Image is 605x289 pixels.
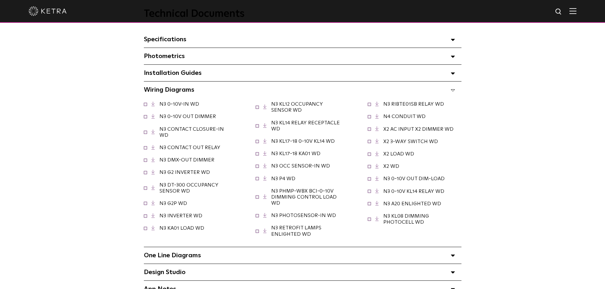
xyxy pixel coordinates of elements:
[271,188,337,206] a: N3 PHMP-WBX BCI-0-10V DIMMING CONTROL LOAD WD
[383,102,444,107] a: N3 RIBTE01SB RELAY WD
[159,114,216,119] a: N3 0-10V OUT DIMMER
[16,28,118,40] input: Untitled
[271,120,340,131] a: N3 KL14 RELAY RECEPTACLE WD
[383,139,438,144] a: X2 3-WAY SWITCH WD
[144,87,194,93] span: Wiring Diagrams
[19,71,116,81] button: Clip a screenshot
[159,170,210,175] a: N3 G2 INVERTER WD
[271,139,335,144] a: N3 KL17-18 0-10V KL14 WD
[144,53,185,59] span: Photometrics
[159,201,187,206] a: N3 G2P WD
[29,43,57,48] span: Clip a bookmark
[144,70,202,76] span: Installation Guides
[271,225,321,236] a: N3 RETROFIT LAMPS ENLIGHTED WD
[383,213,429,225] a: N3 KL08 DIMMING PHOTOCELL WD
[383,201,441,206] a: N3 A20 ENLIGHTED WD
[271,176,295,181] a: N3 P4 WD
[29,73,58,78] span: Clip a screenshot
[159,182,218,194] a: N3 DT-300 OCCUPANCY SENSOR WD
[144,269,185,275] span: Design Studio
[383,114,426,119] a: N4 CONDUIT WD
[16,248,115,255] div: Destination
[29,6,67,16] img: ketra-logo-2019-white
[19,50,116,61] button: Clip a selection (Select text first)
[159,213,202,218] a: N3 INVERTER WD
[159,226,204,231] a: N3 KA01 LOAD WD
[271,163,330,168] a: N3 OCC SENSOR-IN WD
[383,151,414,156] a: X2 LOAD WD
[383,189,444,194] a: N3 0-10V KL14 RELAY WD
[29,53,85,58] span: Clip a selection (Select text first)
[30,9,42,14] span: xTiles
[144,36,186,43] span: Specifications
[159,157,214,162] a: N3 DMX-OUT DIMMER
[144,252,201,259] span: One Line Diagrams
[26,256,47,264] span: Inbox Panel
[271,213,336,218] a: N3 PHOTOSENSOR-IN WD
[29,63,50,68] span: Clip a block
[19,40,116,50] button: Clip a bookmark
[159,102,199,107] a: N3 0-10V-IN WD
[271,102,323,113] a: N3 KL12 OCCUPANCY SENSOR WD
[569,8,576,14] img: Hamburger%20Nav.svg
[555,8,563,16] img: search icon
[383,127,454,132] a: X2 AC INPUT X2 DIMMER WD
[19,61,116,71] button: Clip a block
[159,145,220,150] a: N3 CONTACT OUT RELAY
[271,151,320,156] a: N3 KL17-18 KA01 WD
[383,164,399,169] a: X2 WD
[159,127,224,138] a: N3 CONTACT CLOSURE-IN WD
[383,176,445,181] a: N3 0-10V OUT DIM-LOAD
[77,89,111,97] span: Clear all and close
